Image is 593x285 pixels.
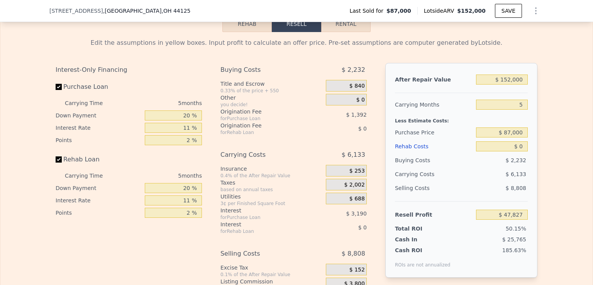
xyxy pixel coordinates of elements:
[395,236,443,243] div: Cash In
[220,129,307,136] div: for Rehab Loan
[220,122,307,129] div: Origination Fee
[346,210,366,217] span: $ 3,190
[395,167,443,181] div: Carrying Costs
[349,83,365,90] span: $ 840
[220,228,307,234] div: for Rehab Loan
[56,182,142,194] div: Down Payment
[220,200,323,207] div: 3¢ per Finished Square Foot
[118,170,202,182] div: 5 months
[395,112,528,126] div: Less Estimate Costs:
[56,134,142,146] div: Points
[222,16,272,32] button: Rehab
[65,97,115,109] div: Carrying Time
[349,195,365,202] span: $ 688
[56,153,142,166] label: Rehab Loan
[49,7,103,15] span: [STREET_ADDRESS]
[220,165,323,173] div: Insurance
[56,63,202,77] div: Interest-Only Financing
[495,4,522,18] button: SAVE
[349,168,365,175] span: $ 253
[220,214,307,221] div: for Purchase Loan
[56,84,62,90] input: Purchase Loan
[220,148,307,162] div: Carrying Costs
[220,108,307,115] div: Origination Fee
[56,207,142,219] div: Points
[342,63,365,77] span: $ 2,232
[395,153,473,167] div: Buying Costs
[56,156,62,163] input: Rehab Loan
[220,102,323,108] div: you decide!
[220,221,307,228] div: Interest
[349,7,386,15] span: Last Sold for
[220,264,323,271] div: Excise Tax
[395,181,473,195] div: Selling Costs
[395,139,473,153] div: Rehab Costs
[220,173,323,179] div: 0.4% of the After Repair Value
[344,182,364,188] span: $ 2,002
[506,157,526,163] span: $ 2,232
[506,185,526,191] span: $ 8,808
[358,126,367,132] span: $ 0
[346,112,366,118] span: $ 1,392
[56,80,142,94] label: Purchase Loan
[56,122,142,134] div: Interest Rate
[528,3,544,19] button: Show Options
[220,207,307,214] div: Interest
[395,246,451,254] div: Cash ROI
[220,247,307,261] div: Selling Costs
[506,226,526,232] span: 50.15%
[220,187,323,193] div: based on annual taxes
[502,236,526,243] span: $ 25,765
[356,97,365,103] span: $ 0
[220,80,323,88] div: Title and Escrow
[220,193,323,200] div: Utilities
[395,98,473,112] div: Carrying Months
[56,109,142,122] div: Down Payment
[386,7,411,15] span: $87,000
[342,247,365,261] span: $ 8,808
[56,38,537,47] div: Edit the assumptions in yellow boxes. Input profit to calculate an offer price. Pre-set assumptio...
[56,194,142,207] div: Interest Rate
[424,7,457,15] span: Lotside ARV
[395,254,451,268] div: ROIs are not annualized
[272,16,321,32] button: Resell
[220,115,307,122] div: for Purchase Loan
[321,16,371,32] button: Rental
[502,247,526,253] span: 185.63%
[395,225,443,232] div: Total ROI
[220,179,323,187] div: Taxes
[395,126,473,139] div: Purchase Price
[65,170,115,182] div: Carrying Time
[220,88,323,94] div: 0.33% of the price + 550
[103,7,191,15] span: , [GEOGRAPHIC_DATA]
[457,8,486,14] span: $152,000
[395,208,473,222] div: Resell Profit
[349,266,365,273] span: $ 152
[220,63,307,77] div: Buying Costs
[506,171,526,177] span: $ 6,133
[342,148,365,162] span: $ 6,133
[118,97,202,109] div: 5 months
[220,271,323,278] div: 0.1% of the After Repair Value
[220,94,323,102] div: Other
[161,8,190,14] span: , OH 44125
[358,224,367,231] span: $ 0
[395,73,473,87] div: After Repair Value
